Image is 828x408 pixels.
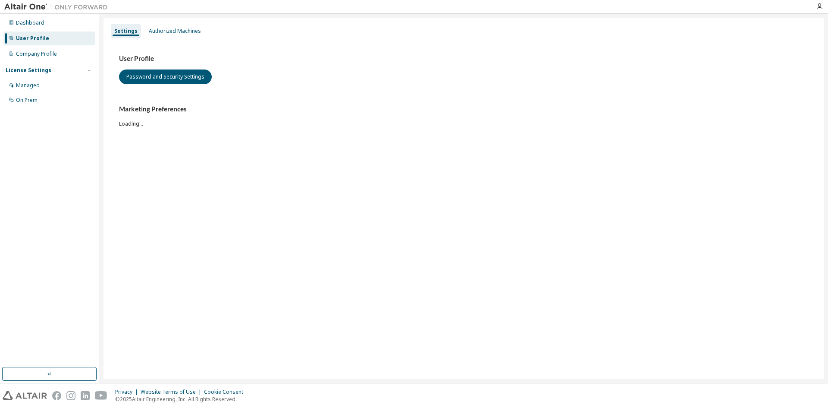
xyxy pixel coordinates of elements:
p: © 2025 Altair Engineering, Inc. All Rights Reserved. [115,395,248,403]
div: Managed [16,82,40,89]
div: Settings [114,28,138,35]
h3: Marketing Preferences [119,105,808,114]
div: Company Profile [16,51,57,57]
div: Loading... [119,105,808,127]
div: Privacy [115,389,141,395]
img: youtube.svg [95,391,107,400]
button: Password and Security Settings [119,70,212,84]
div: User Profile [16,35,49,42]
img: facebook.svg [52,391,61,400]
div: Cookie Consent [204,389,248,395]
div: On Prem [16,97,38,104]
div: Website Terms of Use [141,389,204,395]
h3: User Profile [119,54,808,63]
div: Authorized Machines [149,28,201,35]
div: Dashboard [16,19,44,26]
img: altair_logo.svg [3,391,47,400]
img: instagram.svg [66,391,75,400]
img: linkedin.svg [81,391,90,400]
div: License Settings [6,67,51,74]
img: Altair One [4,3,112,11]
